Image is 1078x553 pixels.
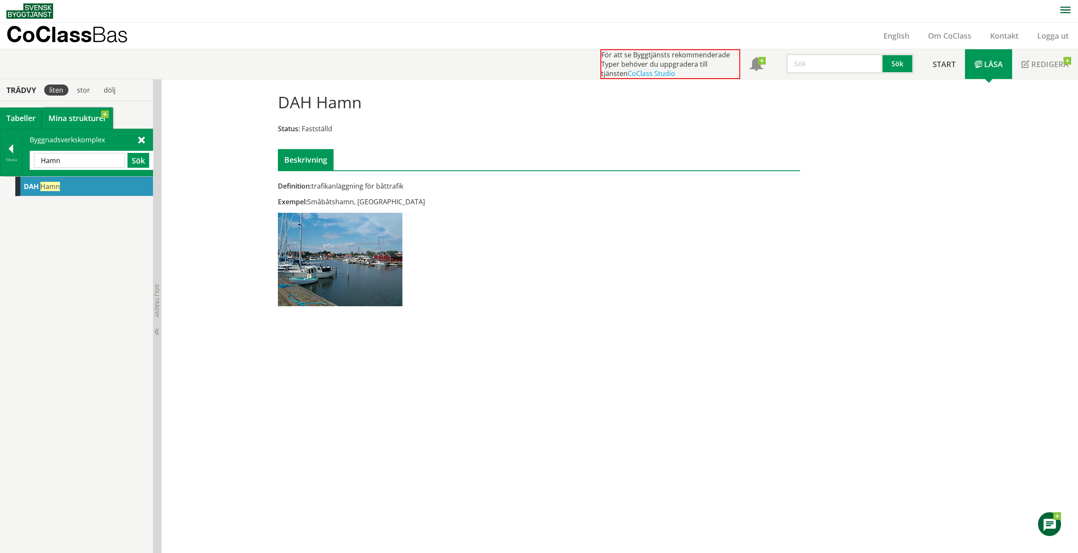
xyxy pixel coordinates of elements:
[750,58,763,72] span: Notifikationer
[15,177,153,196] div: Gå till informationssidan för CoClass Studio
[981,31,1028,41] a: Kontakt
[6,23,146,49] a: CoClassBas
[0,156,22,163] div: Tillbaka
[44,85,68,96] div: liten
[874,31,919,41] a: English
[22,129,153,176] div: Byggnadsverkskomplex
[984,59,1003,69] span: Läsa
[99,85,121,96] div: dölj
[1031,59,1069,69] span: Redigera
[278,197,307,206] span: Exempel:
[919,31,981,41] a: Om CoClass
[138,135,145,144] span: Stäng sök
[933,59,956,69] span: Start
[600,49,740,79] div: För att se Byggtjänsts rekommenderade Typer behöver du uppgradera till tjänsten
[24,182,39,191] span: DAH
[786,54,883,74] input: Sök
[628,69,675,78] a: CoClass Studio
[1012,49,1078,79] a: Redigera
[1028,31,1078,41] a: Logga ut
[40,182,60,191] span: Hamn
[278,124,300,133] span: Status:
[92,22,128,47] span: Bas
[923,49,965,79] a: Start
[278,197,622,206] div: Småbåtshamn, [GEOGRAPHIC_DATA]
[6,29,128,39] p: CoClass
[72,85,95,96] div: stor
[2,85,41,95] div: Trädvy
[153,284,161,317] span: Dölj trädvy
[302,124,332,133] span: Fastställd
[278,181,311,191] span: Definition:
[883,54,914,74] button: Sök
[278,149,334,170] div: Beskrivning
[42,107,113,129] a: Mina strukturer
[127,153,149,168] button: Sök
[34,153,125,168] input: Sök
[278,213,402,306] img: dah-hamn.jpg
[965,49,1012,79] a: Läsa
[6,3,53,19] img: Svensk Byggtjänst
[278,93,362,111] h1: DAH Hamn
[278,181,622,191] div: trafikanläggning för båttrafik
